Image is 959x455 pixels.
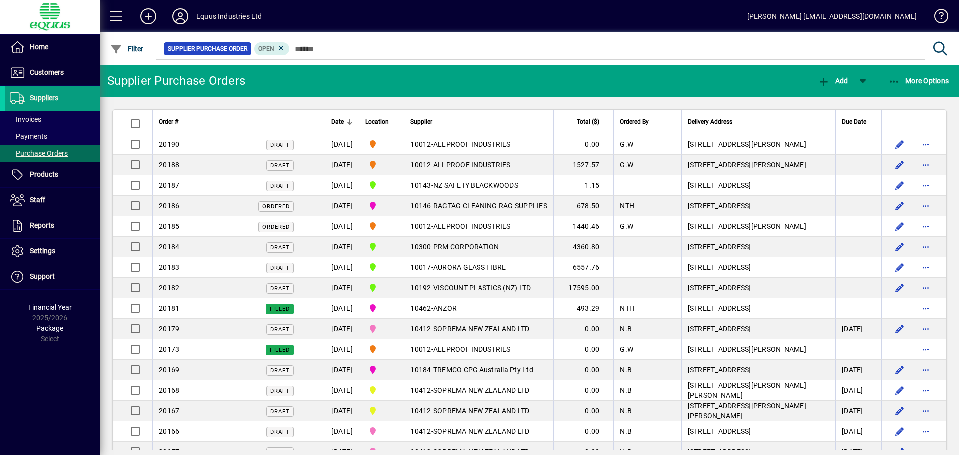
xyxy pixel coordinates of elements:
span: Filter [110,45,144,53]
td: - [404,196,553,216]
span: 20169 [159,366,179,374]
span: Draft [270,162,290,169]
a: Invoices [5,111,100,128]
button: More options [918,198,934,214]
td: [DATE] [325,216,359,237]
div: Order # [159,116,294,127]
a: Reports [5,213,100,238]
span: 20167 [159,407,179,415]
td: 0.00 [553,421,613,442]
span: 2A AZI''S Global Investments [365,425,398,437]
td: - [404,155,553,175]
span: 10012 [410,345,431,353]
td: [DATE] [325,134,359,155]
span: SOPREMA NEW ZEALAND LTD [433,427,530,435]
span: Draft [270,183,290,189]
button: More options [918,403,934,419]
button: Edit [892,321,908,337]
span: G.W [620,140,633,148]
span: RAGTAG CLEANING RAG SUPPLIES [433,202,547,210]
span: 20184 [159,243,179,251]
span: Date [331,116,344,127]
button: Add [815,72,850,90]
span: Products [30,170,58,178]
td: 0.00 [553,134,613,155]
span: 10412 [410,407,431,415]
span: Draft [270,326,290,333]
button: Profile [164,7,196,25]
span: 2A AZI''S Global Investments [365,323,398,335]
span: 20181 [159,304,179,312]
button: Edit [892,157,908,173]
span: SOPREMA NEW ZEALAND LTD [433,407,530,415]
span: Add [818,77,848,85]
span: Delivery Address [688,116,732,127]
span: Supplier Purchase Order [168,44,247,54]
a: Settings [5,239,100,264]
span: N.B [620,407,632,415]
button: Edit [892,259,908,275]
button: More options [918,321,934,337]
span: 2N NORTHERN [365,364,398,376]
a: Purchase Orders [5,145,100,162]
span: 4A DSV LOGISTICS - CHCH [365,384,398,396]
span: Location [365,116,389,127]
span: Due Date [842,116,866,127]
span: ALLPROOF INDUSTRIES [433,345,511,353]
td: - [404,421,553,442]
span: Draft [270,265,290,271]
td: [DATE] [325,298,359,319]
td: 1.15 [553,175,613,196]
span: G.W [620,222,633,230]
span: Ordered [262,203,290,210]
td: [DATE] [325,380,359,401]
td: [DATE] [325,257,359,278]
td: 493.29 [553,298,613,319]
span: Order # [159,116,178,127]
span: Support [30,272,55,280]
span: Settings [30,247,55,255]
span: 4S SOUTHERN [365,159,398,171]
td: 0.00 [553,319,613,339]
span: NTH [620,202,634,210]
span: NTH [620,304,634,312]
div: Location [365,116,398,127]
span: N.B [620,427,632,435]
button: More Options [886,72,952,90]
td: [DATE] [835,401,881,421]
span: 10012 [410,140,431,148]
button: More options [918,157,934,173]
span: NZ SAFETY BLACKWOODS [433,181,518,189]
button: Edit [892,280,908,296]
span: ALLPROOF INDUSTRIES [433,140,511,148]
span: 10192 [410,284,431,292]
span: Filled [270,347,290,353]
td: - [404,134,553,155]
td: - [404,237,553,257]
td: [STREET_ADDRESS] [681,298,836,319]
span: Staff [30,196,45,204]
td: [DATE] [325,421,359,442]
td: [STREET_ADDRESS][PERSON_NAME][PERSON_NAME] [681,401,836,421]
td: - [404,360,553,380]
td: 0.00 [553,380,613,401]
span: Package [36,324,63,332]
td: [DATE] [835,360,881,380]
span: ALLPROOF INDUSTRIES [433,222,511,230]
button: More options [918,300,934,316]
span: More Options [888,77,949,85]
span: 20185 [159,222,179,230]
td: [STREET_ADDRESS] [681,421,836,442]
td: [DATE] [325,175,359,196]
span: TREMCO CPG Australia Pty Ltd [433,366,533,374]
td: - [404,401,553,421]
span: N.B [620,386,632,394]
span: 20183 [159,263,179,271]
td: [STREET_ADDRESS] [681,278,836,298]
span: G.W [620,345,633,353]
td: [DATE] [325,360,359,380]
td: [STREET_ADDRESS][PERSON_NAME][PERSON_NAME] [681,380,836,401]
td: 0.00 [553,360,613,380]
span: Home [30,43,48,51]
td: [STREET_ADDRESS] [681,257,836,278]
